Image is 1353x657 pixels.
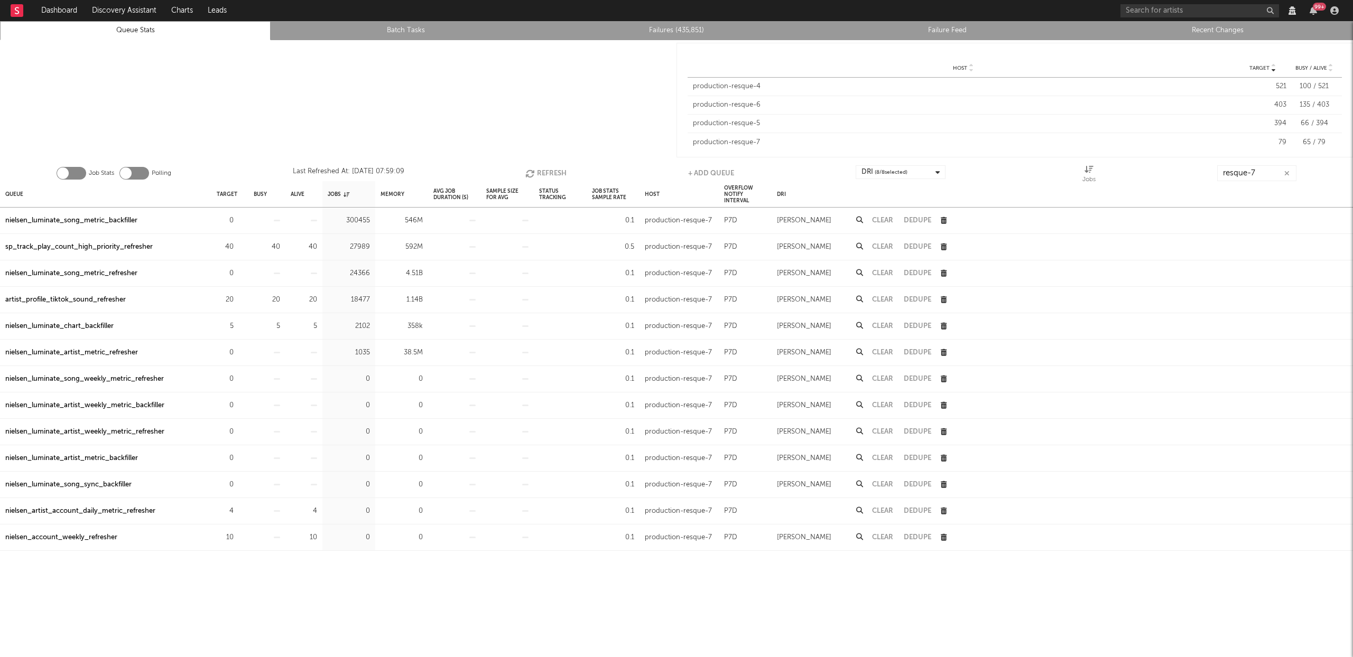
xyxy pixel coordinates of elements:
div: production-resque-4 [693,81,1234,92]
div: 0.1 [592,478,634,491]
div: 0 [381,426,423,438]
button: + Add Queue [688,165,734,181]
div: P7D [724,241,737,254]
div: Overflow Notify Interval [724,183,766,205]
div: P7D [724,399,737,412]
div: [PERSON_NAME] [777,426,831,438]
div: 4 [291,505,317,518]
a: nielsen_luminate_song_weekly_metric_refresher [5,373,164,386]
button: Clear [872,243,893,250]
a: sp_track_play_count_high_priority_refresher [5,241,153,254]
div: Sample Size For Avg [486,183,529,205]
div: production-resque-7 [645,505,712,518]
div: Alive [291,183,304,205]
div: [PERSON_NAME] [777,346,831,359]
div: P7D [724,478,737,491]
button: Dedupe [904,270,931,277]
div: Jobs [1082,173,1096,186]
a: nielsen_luminate_artist_weekly_metric_backfiller [5,399,164,412]
button: Dedupe [904,217,931,224]
div: Memory [381,183,404,205]
button: Dedupe [904,455,931,462]
div: P7D [724,373,737,386]
div: production-resque-7 [645,373,712,386]
button: Dedupe [904,428,931,435]
input: Search... [1217,165,1296,181]
div: 0.1 [592,214,634,227]
div: nielsen_luminate_song_sync_backfiller [5,478,132,491]
div: 0.1 [592,452,634,465]
a: Failure Feed [818,24,1077,37]
div: P7D [724,346,737,359]
div: production-resque-7 [645,241,712,254]
button: Dedupe [904,481,931,488]
a: nielsen_luminate_chart_backfiller [5,320,114,333]
input: Search for artists [1120,4,1279,17]
button: Clear [872,481,893,488]
div: 24366 [328,267,370,280]
div: [PERSON_NAME] [777,399,831,412]
div: 40 [217,241,234,254]
div: production-resque-7 [645,426,712,438]
div: P7D [724,505,737,518]
div: Job Stats Sample Rate [592,183,634,205]
div: 20 [217,294,234,306]
div: 0.1 [592,346,634,359]
div: [PERSON_NAME] [777,267,831,280]
div: 0 [381,373,423,386]
div: 0 [381,478,423,491]
button: Clear [872,402,893,409]
div: 4 [217,505,234,518]
div: Status Tracking [539,183,581,205]
div: Queue [5,183,23,205]
button: Dedupe [904,243,931,250]
div: 4.51B [381,267,423,280]
div: 5 [291,320,317,333]
button: Clear [872,534,893,541]
label: Polling [152,167,171,180]
div: 521 [1239,81,1286,92]
div: 0 [217,399,234,412]
div: 0.1 [592,531,634,544]
div: production-resque-7 [645,478,712,491]
div: 40 [254,241,280,254]
a: nielsen_account_weekly_refresher [5,531,117,544]
div: P7D [724,294,737,306]
button: Clear [872,349,893,356]
label: Job Stats [89,167,114,180]
div: [PERSON_NAME] [777,241,831,254]
div: Jobs [328,183,349,205]
div: 20 [291,294,317,306]
div: 40 [291,241,317,254]
a: Batch Tasks [276,24,535,37]
a: nielsen_luminate_song_metric_refresher [5,267,137,280]
span: ( 8 / 8 selected) [875,166,907,179]
a: nielsen_luminate_song_metric_backfiller [5,214,137,227]
div: 10 [217,531,234,544]
div: Avg Job Duration (s) [433,183,476,205]
div: Last Refreshed At: [DATE] 07:59:09 [293,165,404,181]
button: Dedupe [904,323,931,330]
div: [PERSON_NAME] [777,320,831,333]
div: 66 / 394 [1292,118,1337,129]
div: production-resque-7 [693,137,1234,148]
div: Target [217,183,237,205]
div: production-resque-7 [645,531,712,544]
div: production-resque-7 [645,320,712,333]
button: Clear [872,508,893,514]
div: nielsen_luminate_artist_weekly_metric_refresher [5,426,164,438]
div: P7D [724,267,737,280]
div: production-resque-7 [645,267,712,280]
div: [PERSON_NAME] [777,478,831,491]
button: Clear [872,428,893,435]
a: Queue Stats [6,24,265,37]
button: Dedupe [904,402,931,409]
div: production-resque-7 [645,294,712,306]
button: Dedupe [904,296,931,303]
div: 1.14B [381,294,423,306]
button: 99+ [1310,6,1317,15]
div: 0 [217,373,234,386]
a: nielsen_luminate_artist_metric_refresher [5,346,138,359]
